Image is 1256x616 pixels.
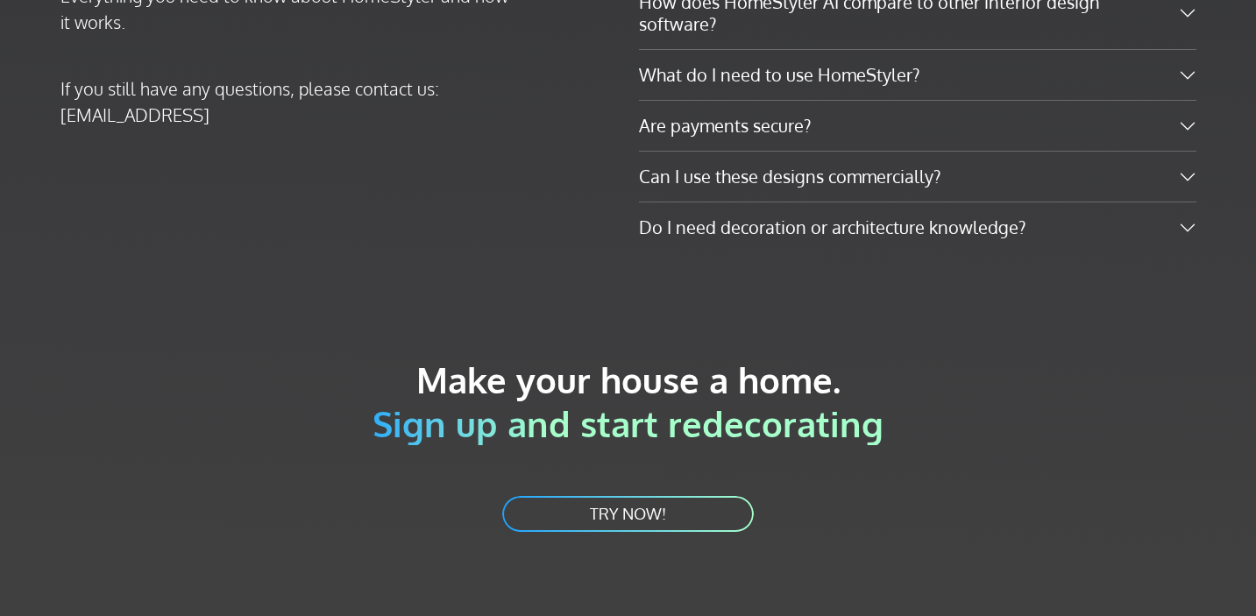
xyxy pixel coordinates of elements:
[639,202,1196,252] button: Do I need decoration or architecture knowledge?
[373,401,883,445] span: Sign up and start redecorating
[639,152,1196,202] button: Can I use these designs commercially?
[60,75,522,128] p: If you still have any questions, please contact us: [EMAIL_ADDRESS]
[639,50,1196,100] button: What do I need to use HomeStyler?
[500,494,756,534] a: TRY NOW!
[60,358,1196,445] h2: Make your house a home.
[639,101,1196,151] button: Are payments secure?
